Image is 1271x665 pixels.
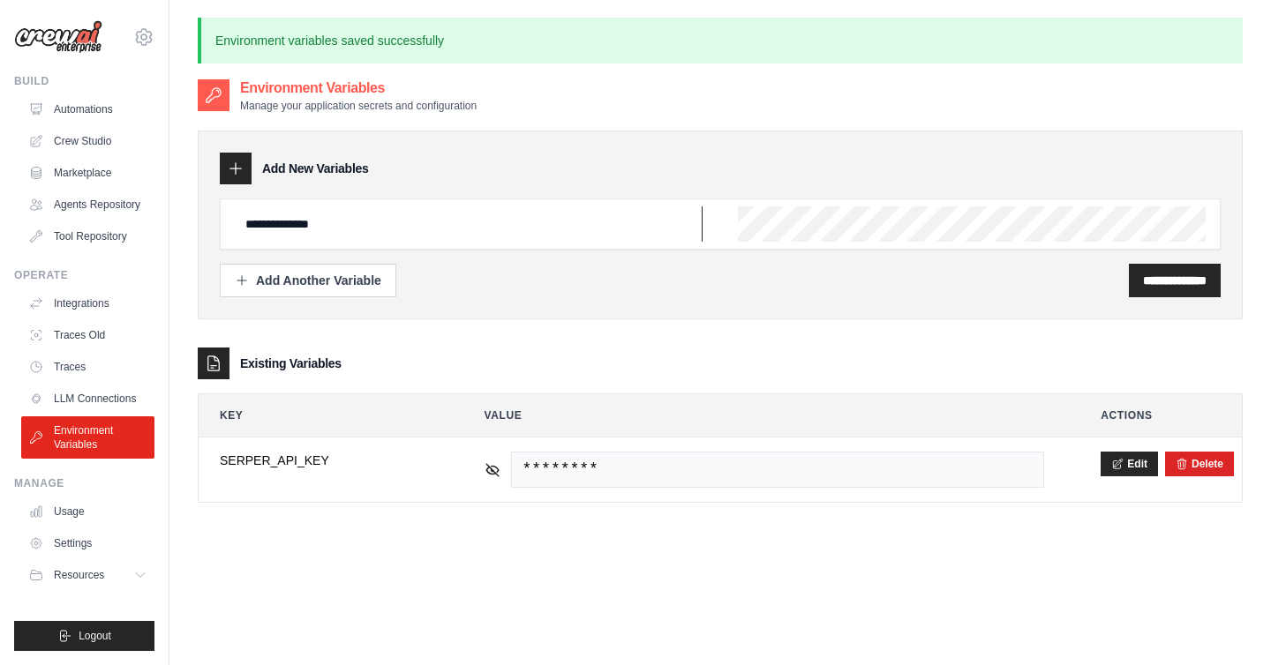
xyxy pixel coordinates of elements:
[14,476,154,490] div: Manage
[1101,452,1158,476] button: Edit
[14,20,102,54] img: Logo
[21,385,154,413] a: LLM Connections
[199,394,449,437] th: Key
[198,18,1243,64] p: Environment variables saved successfully
[14,74,154,88] div: Build
[240,355,342,372] h3: Existing Variables
[54,568,104,582] span: Resources
[220,452,428,469] span: SERPER_API_KEY
[21,95,154,123] a: Automations
[14,268,154,282] div: Operate
[21,497,154,526] a: Usage
[14,621,154,651] button: Logout
[21,127,154,155] a: Crew Studio
[21,222,154,250] a: Tool Repository
[21,321,154,349] a: Traces Old
[21,191,154,219] a: Agents Repository
[235,272,381,289] div: Add Another Variable
[21,159,154,187] a: Marketplace
[21,416,154,459] a: Environment Variables
[21,289,154,318] a: Integrations
[262,160,369,177] h3: Add New Variables
[240,78,477,99] h2: Environment Variables
[21,561,154,589] button: Resources
[240,99,477,113] p: Manage your application secrets and configuration
[1079,394,1242,437] th: Actions
[220,264,396,297] button: Add Another Variable
[21,353,154,381] a: Traces
[1176,457,1223,471] button: Delete
[463,394,1066,437] th: Value
[79,629,111,643] span: Logout
[21,529,154,557] a: Settings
